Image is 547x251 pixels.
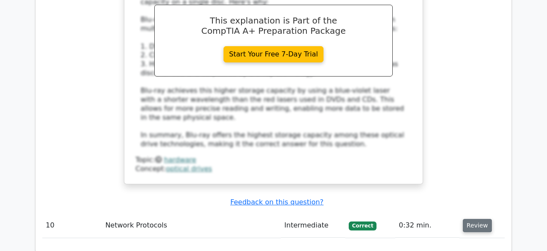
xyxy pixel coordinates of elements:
[166,165,212,173] a: optical drives
[281,213,345,238] td: Intermediate
[224,46,323,62] a: Start Your Free 7-Day Trial
[349,221,376,230] span: Correct
[135,156,412,165] div: Topic:
[395,213,459,238] td: 0:32 min.
[164,156,196,164] a: hardware
[463,219,492,232] button: Review
[135,165,412,174] div: Concept:
[42,213,102,238] td: 10
[230,198,323,206] a: Feedback on this question?
[102,213,281,238] td: Network Protocols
